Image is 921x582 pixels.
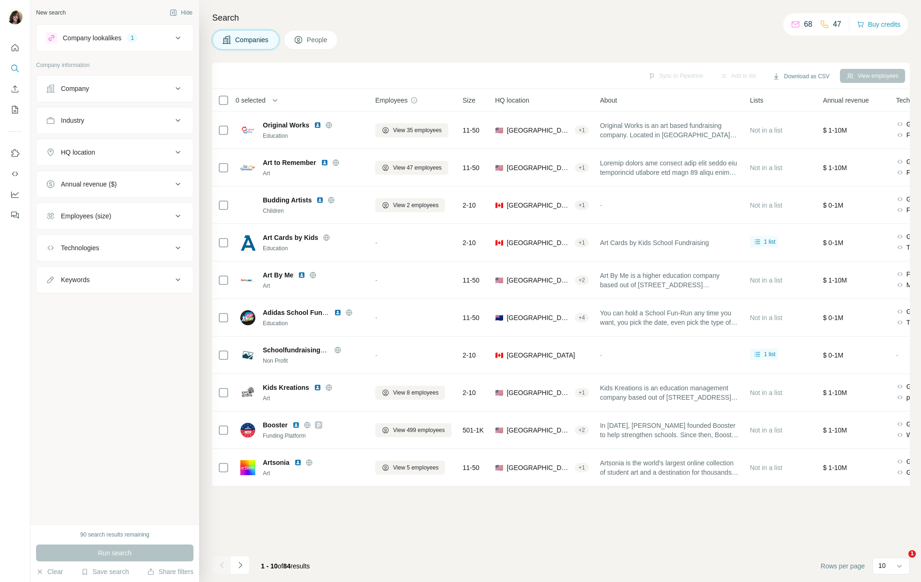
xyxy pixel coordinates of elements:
span: You can hold a School Fun-Run any time you want, you pick the date, even pick the type of event y... [600,308,739,327]
button: Dashboard [7,186,22,203]
span: Employees [375,96,408,105]
span: [GEOGRAPHIC_DATA] [507,351,575,360]
div: + 2 [575,426,589,434]
span: Not in a list [750,127,782,134]
span: Art Cards by Kids [263,233,318,242]
span: View 5 employees [393,463,438,472]
span: 1 list [764,238,776,246]
img: LinkedIn logo [321,159,328,166]
div: + 1 [575,201,589,209]
div: + 1 [575,388,589,397]
img: Logo of Kids Kreations [240,385,255,400]
span: Original Works [263,120,309,130]
div: Children [263,207,364,215]
span: View 8 employees [393,388,438,397]
span: 🇺🇸 [495,276,503,285]
span: [GEOGRAPHIC_DATA], [US_STATE] [507,425,571,435]
span: $ 1-10M [823,464,847,471]
span: Adidas School Fun-Run [263,309,337,316]
span: Size [463,96,475,105]
div: + 1 [575,164,589,172]
img: LinkedIn logo [294,459,302,466]
span: Not in a list [750,464,782,471]
span: Art to Remember [263,158,316,167]
span: Rows per page [821,561,865,571]
button: View 5 employees [375,461,445,475]
span: $ 0-1M [823,201,844,209]
span: Art By Me is a higher education company based out of [STREET_ADDRESS][US_STATE]. [600,271,739,290]
button: Hide [163,6,199,20]
span: 🇺🇸 [495,388,503,397]
p: Company information [36,61,193,69]
div: Company lookalikes [63,33,121,43]
img: Logo of Budding Artists [240,198,255,213]
button: Navigate to next page [231,556,250,575]
span: $ 1-10M [823,389,847,396]
button: Technologies [37,237,193,259]
div: Non Profit [263,357,364,365]
span: [GEOGRAPHIC_DATA], [US_STATE] [507,163,571,172]
img: LinkedIn logo [298,271,305,279]
div: New search [36,8,66,17]
span: [GEOGRAPHIC_DATA], [US_STATE] [507,276,571,285]
div: Art [263,169,364,178]
span: $ 1-10M [823,127,847,134]
span: results [261,562,310,570]
button: Share filters [147,567,193,576]
span: 🇨🇦 [495,238,503,247]
button: View 47 employees [375,161,448,175]
span: 🇨🇦 [495,351,503,360]
span: - [375,239,378,246]
span: Booster [263,420,288,430]
button: Industry [37,109,193,132]
span: [GEOGRAPHIC_DATA] [507,388,571,397]
span: Art By Me [263,270,293,280]
div: Employees (size) [61,211,111,221]
span: Loremip dolors ame consect adip elit seddo eiu temporincid utlabore etd magn 89 aliqu enim admini... [600,158,739,177]
button: Employees (size) [37,205,193,227]
p: 47 [833,19,841,30]
div: Art [263,394,364,403]
span: $ 1-10M [823,164,847,172]
span: View 35 employees [393,126,442,134]
div: Funding Platform [263,432,364,440]
span: 🇨🇦 [495,201,503,210]
span: In [DATE], [PERSON_NAME] founded Booster to help strengthen schools. Since then, Booster has offe... [600,421,739,440]
span: 11-50 [463,163,480,172]
h4: Search [212,11,910,24]
span: - [600,351,602,359]
img: LinkedIn logo [314,384,321,391]
div: Company [61,84,89,93]
span: 2-10 [463,388,476,397]
span: $ 1-10M [823,426,847,434]
span: Kids Kreations is an education management company based out of [STREET_ADDRESS][US_STATE][US_STATE]. [600,383,739,402]
span: $ 0-1M [823,351,844,359]
button: Feedback [7,207,22,224]
span: Not in a list [750,201,782,209]
div: 1 [127,34,138,42]
button: Keywords [37,269,193,291]
button: Download as CSV [766,69,836,83]
span: Original Works is an art based fundraising company. Located in [GEOGRAPHIC_DATA][US_STATE], we wo... [600,121,739,140]
button: Use Surfe on LinkedIn [7,145,22,162]
span: 0 selected [236,96,266,105]
span: [GEOGRAPHIC_DATA], [GEOGRAPHIC_DATA] [507,313,571,322]
button: Company [37,77,193,100]
span: [GEOGRAPHIC_DATA] [507,201,571,210]
span: Lists [750,96,764,105]
span: View 47 employees [393,164,442,172]
p: 10 [878,561,886,570]
p: 68 [804,19,812,30]
span: 1 [908,550,916,558]
span: Not in a list [750,276,782,284]
span: Artsonia is the world’s largest online collection of student art and a destination for thousands ... [600,458,739,477]
button: Buy credits [857,18,900,31]
span: 🇺🇸 [495,126,503,135]
span: $ 0-1M [823,239,844,246]
button: Quick start [7,39,22,56]
button: View 2 employees [375,198,445,212]
div: + 4 [575,313,589,322]
span: $ 0-1M [823,314,844,321]
span: - [896,351,899,359]
button: View 35 employees [375,123,448,137]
